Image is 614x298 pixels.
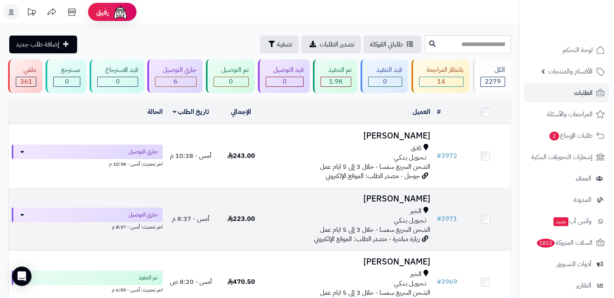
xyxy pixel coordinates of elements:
[410,207,421,216] span: الخبر
[437,151,441,161] span: #
[155,77,196,86] div: 6
[410,59,471,93] a: بانتظار المراجعة 14
[9,36,77,53] a: إضافة طلب جديد
[484,77,501,86] span: 2279
[147,107,163,117] a: الحالة
[394,153,426,162] span: تـحـويـل بـنـكـي
[269,194,430,204] h3: [PERSON_NAME]
[96,7,109,17] span: رفيق
[174,77,178,86] span: 6
[524,126,609,145] a: طلبات الإرجاع2
[437,107,441,117] a: #
[437,277,441,287] span: #
[138,274,158,282] span: تم التنفيذ
[321,77,351,86] div: 1898
[363,36,421,53] a: طلباتي المُوكلة
[413,107,430,117] a: العميل
[88,59,145,93] a: قيد الاسترجاع 0
[524,105,609,124] a: المراجعات والأسئلة
[437,214,441,224] span: #
[16,40,59,49] span: إضافة طلب جديد
[524,190,609,210] a: المدونة
[368,65,402,75] div: قيد التنفيذ
[419,77,463,86] div: 14
[44,59,88,93] a: مسترجع 0
[112,4,128,20] img: ai-face.png
[576,280,591,291] span: التقارير
[6,59,44,93] a: ملغي 361
[419,65,463,75] div: بانتظار المراجعة
[314,234,420,244] span: زيارة مباشرة - مصدر الطلب: الموقع الإلكتروني
[574,194,591,206] span: المدونة
[98,77,137,86] div: 0
[115,77,119,86] span: 0
[437,277,457,287] a: #3969
[359,59,409,93] a: قيد التنفيذ 0
[536,238,555,248] span: 1812
[214,65,249,75] div: تم التوصيل
[548,66,593,77] span: الأقسام والمنتجات
[394,216,426,225] span: تـحـويـل بـنـكـي
[231,107,251,117] a: الإجمالي
[320,40,354,49] span: تصدير الطلبات
[283,77,287,86] span: 0
[320,225,430,235] span: الشحن السريع سمسا - خلال 3 إلى 5 ايام عمل
[524,40,609,60] a: لوحة التحكم
[97,65,138,75] div: قيد الاسترجاع
[229,77,233,86] span: 0
[204,59,256,93] a: تم التوصيل 0
[531,151,593,163] span: إشعارات التحويلات البنكية
[12,267,31,286] div: Open Intercom Messenger
[563,44,593,56] span: لوحة التحكم
[547,109,593,120] span: المراجعات والأسئلة
[320,288,430,298] span: الشحن السريع سمسا - خلال 3 إلى 5 ايام عمل
[266,77,303,86] div: 0
[256,59,311,93] a: قيد التوصيل 0
[12,159,163,168] div: اخر تحديث: أمس - 10:38 م
[260,36,299,53] button: تصفية
[170,151,212,161] span: أمس - 10:38 م
[269,257,430,267] h3: [PERSON_NAME]
[155,65,197,75] div: جاري التوصيل
[553,216,591,227] span: وآتس آب
[320,162,430,172] span: الشحن السريع سمسا - خلال 3 إلى 5 ايام عمل
[321,65,351,75] div: تم التنفيذ
[65,77,69,86] span: 0
[370,40,403,49] span: طلباتي المُوكلة
[227,277,255,287] span: 470.50
[437,214,457,224] a: #3971
[383,77,387,86] span: 0
[549,131,559,141] span: 2
[16,77,36,86] div: 361
[410,270,421,279] span: الخبر
[16,65,36,75] div: ملغي
[54,77,80,86] div: 0
[128,211,158,219] span: جاري التوصيل
[524,233,609,252] a: السلات المتروكة1812
[146,59,204,93] a: جاري التوصيل 6
[128,148,158,156] span: جاري التوصيل
[437,77,445,86] span: 14
[553,217,568,226] span: جديد
[277,40,292,49] span: تصفية
[172,214,210,224] span: أمس - 8:37 م
[20,77,32,86] span: 361
[173,107,210,117] a: تاريخ الطلب
[524,169,609,188] a: العملاء
[12,285,163,294] div: اخر تحديث: أمس - 6:55 م
[227,151,255,161] span: 243.00
[524,147,609,167] a: إشعارات التحويلات البنكية
[576,173,591,184] span: العملاء
[549,130,593,141] span: طلبات الإرجاع
[411,144,421,153] span: ثادق
[471,59,513,93] a: الكل2279
[326,171,420,181] span: جوجل - مصدر الطلب: الموقع الإلكتروني
[394,279,426,288] span: تـحـويـل بـنـكـي
[12,222,163,231] div: اخر تحديث: أمس - 8:37 م
[301,36,361,53] a: تصدير الطلبات
[524,254,609,274] a: أدوات التسويق
[214,77,248,86] div: 0
[556,258,591,270] span: أدوات التسويق
[559,6,606,23] img: logo-2.png
[369,77,401,86] div: 0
